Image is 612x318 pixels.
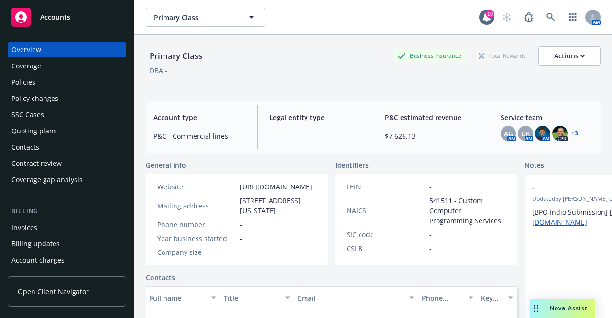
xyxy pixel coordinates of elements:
[240,182,312,191] a: [URL][DOMAIN_NAME]
[8,75,126,90] a: Policies
[8,123,126,139] a: Quoting plans
[422,293,463,303] div: Phone number
[18,286,89,296] span: Open Client Navigator
[269,112,361,122] span: Legal entity type
[11,91,58,106] div: Policy changes
[157,247,236,257] div: Company size
[347,182,426,192] div: FEIN
[554,47,585,65] div: Actions
[8,252,126,268] a: Account charges
[146,8,265,27] button: Primary Class
[429,243,432,253] span: -
[150,66,167,76] div: DBA: -
[240,196,316,216] span: [STREET_ADDRESS][US_STATE]
[429,196,505,226] span: 541511 - Custom Computer Programming Services
[8,91,126,106] a: Policy changes
[504,129,513,139] span: AG
[8,4,126,31] a: Accounts
[269,131,361,141] span: -
[530,299,595,318] button: Nova Assist
[11,156,62,171] div: Contract review
[481,293,503,303] div: Key contact
[486,10,494,18] div: 10
[347,206,426,216] div: NAICS
[393,50,466,62] div: Business Insurance
[8,58,126,74] a: Coverage
[220,286,294,309] button: Title
[8,140,126,155] a: Contacts
[157,219,236,230] div: Phone number
[563,8,582,27] a: Switch app
[519,8,538,27] a: Report a Bug
[11,220,37,235] div: Invoices
[153,131,246,141] span: P&C - Commercial lines
[298,293,404,303] div: Email
[347,230,426,240] div: SIC code
[535,126,550,141] img: photo
[146,286,220,309] button: Full name
[538,46,601,66] button: Actions
[153,112,246,122] span: Account type
[501,112,593,122] span: Service team
[11,123,57,139] div: Quoting plans
[429,182,432,192] span: -
[11,252,65,268] div: Account charges
[11,42,41,57] div: Overview
[157,233,236,243] div: Year business started
[8,220,126,235] a: Invoices
[474,50,531,62] div: Total Rewards
[552,126,568,141] img: photo
[11,172,83,187] div: Coverage gap analysis
[40,13,70,21] span: Accounts
[8,207,126,216] div: Billing
[240,219,242,230] span: -
[571,131,578,136] a: +3
[530,299,542,318] div: Drag to move
[8,42,126,57] a: Overview
[429,230,432,240] span: -
[525,160,544,172] span: Notes
[8,236,126,252] a: Billing updates
[521,129,530,139] span: DK
[347,243,426,253] div: CSLB
[477,286,517,309] button: Key contact
[541,8,560,27] a: Search
[11,75,35,90] div: Policies
[335,160,369,170] span: Identifiers
[497,8,516,27] a: Start snowing
[146,50,206,62] div: Primary Class
[154,12,237,22] span: Primary Class
[418,286,477,309] button: Phone number
[11,236,60,252] div: Billing updates
[8,107,126,122] a: SSC Cases
[385,131,477,141] span: $7,626.13
[240,233,242,243] span: -
[11,107,44,122] div: SSC Cases
[224,293,280,303] div: Title
[550,304,588,312] span: Nova Assist
[385,112,477,122] span: P&C estimated revenue
[157,182,236,192] div: Website
[11,140,39,155] div: Contacts
[157,201,236,211] div: Mailing address
[8,156,126,171] a: Contract review
[146,160,186,170] span: General info
[11,58,41,74] div: Coverage
[146,273,175,283] a: Contacts
[8,172,126,187] a: Coverage gap analysis
[150,293,206,303] div: Full name
[240,247,242,257] span: -
[294,286,418,309] button: Email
